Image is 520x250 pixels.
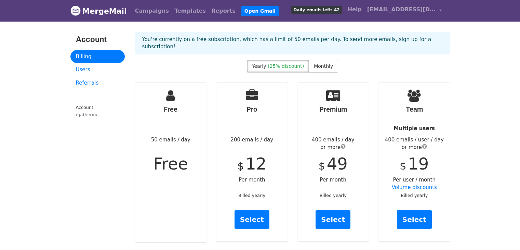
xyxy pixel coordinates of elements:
small: Billed yearly [401,193,428,198]
span: 19 [408,154,429,173]
a: Open Gmail [241,6,279,16]
a: MergeMail [70,4,127,18]
small: Billed yearly [238,193,265,198]
a: Referrals [70,76,125,90]
h4: Free [135,105,206,113]
div: rgatherinc [76,111,119,118]
div: Per month [298,83,369,241]
div: 200 emails / day Per month [216,83,288,241]
h4: Team [379,105,450,113]
span: 12 [245,154,266,173]
span: 49 [327,154,348,173]
div: Per user / month [379,83,450,241]
a: Templates [172,4,209,18]
span: Free [153,154,188,173]
div: 50 emails / day [135,83,206,242]
span: $ [319,160,325,172]
small: Account: [76,105,119,118]
div: 400 emails / day or more [298,136,369,151]
a: Daily emails left: 42 [288,3,345,16]
span: $ [400,160,406,172]
span: $ [237,160,244,172]
img: MergeMail logo [70,5,81,16]
a: Billing [70,50,125,63]
span: [EMAIL_ADDRESS][DOMAIN_NAME] [367,5,436,14]
span: (25% discount) [268,63,304,69]
strong: Multiple users [394,125,435,132]
a: Reports [209,4,238,18]
a: Volume discounts [392,184,437,190]
a: Campaigns [132,4,172,18]
a: Help [345,3,364,16]
a: Select [235,210,269,229]
div: 400 emails / user / day or more [379,136,450,151]
h4: Premium [298,105,369,113]
a: Select [397,210,432,229]
a: Users [70,63,125,76]
span: Monthly [314,63,333,69]
span: Yearly [252,63,266,69]
p: You're currently on a free subscription, which has a limit of 50 emails per day. To send more ema... [142,36,443,50]
h3: Account [76,35,119,45]
span: Daily emails left: 42 [291,6,342,14]
small: Billed yearly [320,193,347,198]
a: Select [316,210,350,229]
a: [EMAIL_ADDRESS][DOMAIN_NAME] [364,3,444,19]
h4: Pro [216,105,288,113]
